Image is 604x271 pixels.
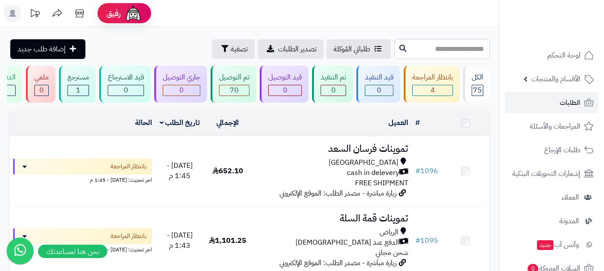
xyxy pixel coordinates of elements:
a: بانتظار المراجعة 4 [402,66,461,103]
img: ai-face.png [124,4,142,22]
a: قيد التوصيل 0 [258,66,310,103]
span: بانتظار المراجعة [110,232,147,241]
div: الكل [472,72,483,83]
button: تصفية [212,39,255,59]
div: اخر تحديث: [DATE] - 1:43 م [13,244,152,254]
div: تم التوصيل [219,72,249,83]
div: 0 [35,85,48,96]
div: قيد التنفيذ [365,72,393,83]
a: تم التوصيل 70 [209,66,258,103]
div: 0 [269,85,301,96]
div: بانتظار المراجعة [412,72,453,83]
a: إضافة طلب جديد [10,39,85,59]
div: 0 [365,85,393,96]
a: لوحة التحكم [505,45,599,66]
div: 4 [413,85,452,96]
a: الطلبات [505,92,599,113]
span: زيارة مباشرة - مصدر الطلب: الموقع الإلكتروني [279,258,397,268]
span: جديد [537,240,553,250]
span: [GEOGRAPHIC_DATA] [329,158,398,168]
a: تاريخ الطلب [160,117,200,128]
span: 1 [76,85,80,96]
span: لوحة التحكم [547,49,580,62]
a: الإجمالي [216,117,239,128]
div: 0 [108,85,144,96]
span: cash in delevery [347,168,399,178]
span: إشعارات التحويلات البنكية [512,167,580,180]
span: 4 [431,85,435,96]
span: زيارة مباشرة - مصدر الطلب: الموقع الإلكتروني [279,188,397,199]
a: العملاء [505,187,599,208]
a: تصدير الطلبات [258,39,324,59]
h3: تموينات فرسان السعد [255,144,408,154]
div: 0 [163,85,200,96]
span: # [415,166,420,176]
div: مسترجع [68,72,89,83]
span: رفيق [106,8,121,19]
div: قيد الاسترجاع [108,72,144,83]
a: تحديثات المنصة [24,4,46,25]
span: 0 [124,85,128,96]
a: المراجعات والأسئلة [505,116,599,137]
a: المدونة [505,210,599,232]
span: طلبات الإرجاع [544,144,580,156]
span: بانتظار المراجعة [110,162,147,171]
div: 70 [220,85,249,96]
span: المراجعات والأسئلة [530,120,580,133]
a: قيد التنفيذ 0 [355,66,402,103]
span: 0 [331,85,336,96]
span: 1,101.25 [209,235,246,246]
span: شحن مجاني [376,247,408,258]
span: 0 [283,85,287,96]
a: قيد الاسترجاع 0 [97,66,152,103]
div: 1 [68,85,89,96]
span: FREE SHIPMENT [355,178,408,188]
span: وآتس آب [536,238,579,251]
span: 652.10 [212,166,243,176]
a: تم التنفيذ 0 [310,66,355,103]
div: تم التنفيذ [321,72,346,83]
span: 75 [473,85,482,96]
a: الكل75 [461,66,492,103]
span: العملاء [562,191,579,204]
a: جاري التوصيل 0 [152,66,209,103]
a: مسترجع 1 [57,66,97,103]
span: الطلبات [560,96,580,109]
a: طلباتي المُوكلة [326,39,391,59]
span: 70 [230,85,239,96]
span: الرياض [380,227,398,238]
div: ملغي [34,72,49,83]
a: إشعارات التحويلات البنكية [505,163,599,184]
a: طلبات الإرجاع [505,139,599,161]
span: [DATE] - 1:43 م [167,230,193,251]
a: # [415,117,420,128]
div: قيد التوصيل [268,72,302,83]
div: اخر تحديث: [DATE] - 1:45 م [13,175,152,184]
span: 0 [39,85,44,96]
a: ملغي 0 [24,66,57,103]
span: تصفية [231,44,248,54]
span: [DATE] - 1:45 م [167,160,193,181]
div: جاري التوصيل [163,72,200,83]
h3: تموينات قمة السلة [255,213,408,224]
a: العميل [389,117,408,128]
span: الدفع عند [DEMOGRAPHIC_DATA] [296,238,399,248]
span: 0 [377,85,381,96]
span: تصدير الطلبات [278,44,317,54]
a: وآتس آبجديد [505,234,599,255]
span: الأقسام والمنتجات [531,73,580,85]
span: طلباتي المُوكلة [334,44,370,54]
span: 0 [179,85,184,96]
span: المدونة [559,215,579,227]
span: إضافة طلب جديد [17,44,66,54]
a: #1096 [415,166,438,176]
a: الحالة [135,117,152,128]
span: # [415,235,420,246]
div: 0 [321,85,346,96]
a: #1095 [415,235,438,246]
